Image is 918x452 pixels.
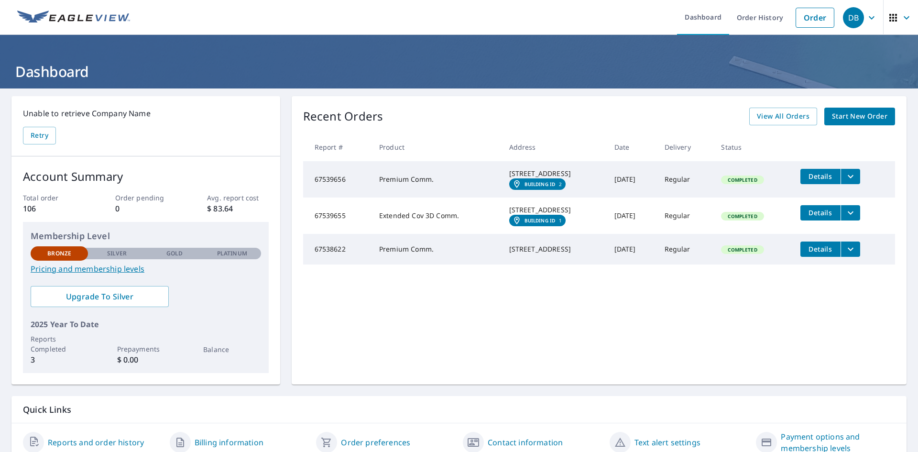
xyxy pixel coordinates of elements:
[107,249,127,258] p: Silver
[23,203,84,214] p: 106
[657,198,714,234] td: Regular
[207,193,268,203] p: Avg. report cost
[341,437,410,448] a: Order preferences
[757,110,809,122] span: View All Orders
[303,198,372,234] td: 67539655
[749,108,817,125] a: View All Orders
[31,130,48,142] span: Retry
[806,244,835,254] span: Details
[841,169,860,184] button: filesDropdownBtn-67539656
[303,234,372,265] td: 67538622
[38,291,161,302] span: Upgrade To Silver
[607,161,657,198] td: [DATE]
[17,11,130,25] img: EV Logo
[607,133,657,161] th: Date
[800,205,841,220] button: detailsBtn-67539655
[372,198,502,234] td: Extended Cov 3D Comm.
[509,169,599,178] div: [STREET_ADDRESS]
[31,334,88,354] p: Reports Completed
[502,133,607,161] th: Address
[806,172,835,181] span: Details
[806,208,835,217] span: Details
[657,133,714,161] th: Delivery
[31,230,261,243] p: Membership Level
[488,437,563,448] a: Contact information
[525,218,556,223] em: Building ID
[303,133,372,161] th: Report #
[115,203,176,214] p: 0
[31,286,169,307] a: Upgrade To Silver
[525,181,556,187] em: Building ID
[195,437,263,448] a: Billing information
[372,133,502,161] th: Product
[23,108,269,119] p: Unable to retrieve Company Name
[843,7,864,28] div: DB
[207,203,268,214] p: $ 83.64
[722,246,763,253] span: Completed
[841,242,860,257] button: filesDropdownBtn-67538622
[509,205,599,215] div: [STREET_ADDRESS]
[115,193,176,203] p: Order pending
[800,169,841,184] button: detailsBtn-67539656
[23,127,56,144] button: Retry
[117,354,175,365] p: $ 0.00
[657,161,714,198] td: Regular
[23,168,269,185] p: Account Summary
[800,242,841,257] button: detailsBtn-67538622
[117,344,175,354] p: Prepayments
[203,344,261,354] p: Balance
[657,234,714,265] td: Regular
[607,234,657,265] td: [DATE]
[509,215,566,226] a: Building ID1
[166,249,183,258] p: Gold
[48,437,144,448] a: Reports and order history
[509,244,599,254] div: [STREET_ADDRESS]
[23,193,84,203] p: Total order
[509,178,566,190] a: Building ID2
[372,234,502,265] td: Premium Comm.
[841,205,860,220] button: filesDropdownBtn-67539655
[47,249,71,258] p: Bronze
[722,213,763,220] span: Completed
[796,8,834,28] a: Order
[713,133,792,161] th: Status
[722,176,763,183] span: Completed
[31,263,261,275] a: Pricing and membership levels
[31,354,88,365] p: 3
[607,198,657,234] td: [DATE]
[217,249,247,258] p: Platinum
[372,161,502,198] td: Premium Comm.
[824,108,895,125] a: Start New Order
[31,319,261,330] p: 2025 Year To Date
[832,110,887,122] span: Start New Order
[303,108,383,125] p: Recent Orders
[303,161,372,198] td: 67539656
[634,437,700,448] a: Text alert settings
[11,62,907,81] h1: Dashboard
[23,404,895,416] p: Quick Links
